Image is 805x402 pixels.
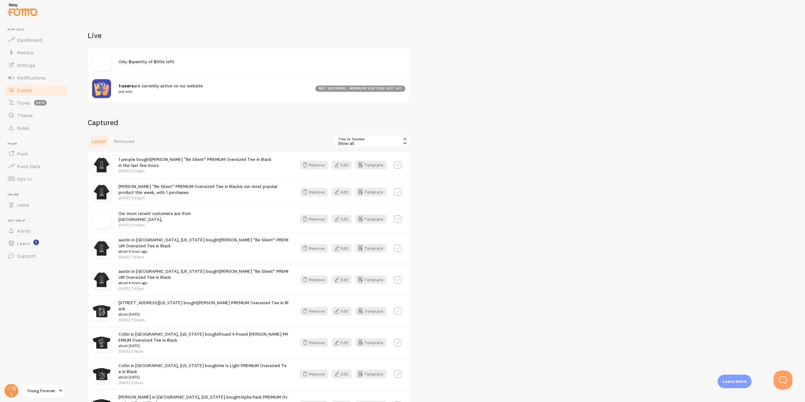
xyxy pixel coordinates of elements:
img: front_e76a37f2-c6a5-4ab3-917a-358875d5e34a_small.png [92,302,111,321]
span: Notifications [17,74,46,81]
a: Learn [4,237,69,250]
small: about 4 hours ago [119,249,289,254]
small: about 4 hours ago [119,280,289,286]
button: Remove [300,215,328,223]
img: no_image.svg [92,52,111,71]
a: Edit [332,275,355,284]
a: Edit [332,215,355,223]
a: Flows beta [4,96,69,109]
a: Edit [332,307,355,316]
button: Edit [332,370,352,378]
svg: <p>Watch New Feature Tutorials!</p> [33,240,39,245]
h2: Captured [88,118,410,127]
span: are currently active on our website [119,83,308,95]
span: Latest [92,138,106,144]
a: Template [355,370,386,378]
button: Edit [332,275,352,284]
a: Young Forever [23,383,65,398]
p: [DATE] 7:56pm [119,317,289,322]
a: [PERSON_NAME] “Be Silent” PREMIUM Oversized Tee in Black [119,237,288,249]
span: Rules [17,125,30,131]
button: Remove [300,161,328,169]
span: Learn [17,240,30,246]
button: Edit [332,215,352,223]
img: Hamau-mockups-2_69e038b3-1a8d-4797-970f-705bfb9e9771_small.png [92,183,111,201]
p: [DATE] 7:43pm [119,254,289,260]
span: Only $quantity of $title left! [119,59,175,64]
span: Get Help [8,219,69,223]
div: not showing - minimum visitors not hit [315,85,405,92]
a: Edit [332,370,355,378]
a: Template [355,215,386,223]
a: [PERSON_NAME] “Be Silent” PREMIUM Oversized Tee in Black [119,184,240,189]
img: mockupfront_small.png [92,333,111,352]
span: Push [8,142,69,146]
span: Collin in [GEOGRAPHIC_DATA], [US_STATE] bought [119,331,289,349]
p: [DATE] 2:14pm [119,380,289,385]
button: Edit [332,188,352,196]
span: Pop-ups [8,28,69,32]
span: austin in [GEOGRAPHIC_DATA], [US_STATE] bought [119,268,289,286]
button: Template [355,244,386,253]
a: Theme [4,109,69,122]
a: [PERSON_NAME] “Be Silent” PREMIUM Oversized Tee in Black [119,268,288,280]
button: Template [355,275,386,284]
span: austin in [GEOGRAPHIC_DATA], [US_STATE] bought [119,237,289,255]
span: Support [17,253,36,259]
a: Metrics [4,46,69,59]
span: Opt-In [17,176,32,182]
span: Metrics [17,49,33,56]
a: Dashboard [4,34,69,46]
span: Push Data [17,163,41,169]
a: Latest [88,135,110,147]
span: is our most popular product this week, with 1 purchases [119,184,278,195]
span: 1 people bought in the last few hours [119,157,271,168]
span: Inline [8,193,69,197]
a: Push Data [4,160,69,173]
p: Learn more [723,378,747,384]
small: about [DATE] [119,343,289,349]
strong: 1 users [119,83,134,89]
button: Template [355,338,386,347]
h2: Live [88,30,410,40]
img: Hamau-mockups-2_69e038b3-1a8d-4797-970f-705bfb9e9771_small.png [92,270,111,289]
a: [PERSON_NAME] “Be Silent” PREMIUM Oversized Tee in Black [150,157,271,162]
a: Edit [332,244,355,253]
img: Hamau-mockups-2_69e038b3-1a8d-4797-970f-705bfb9e9771_small.png [92,239,111,258]
span: Flows [17,100,30,106]
button: Remove [300,307,328,316]
a: Removed [110,135,138,147]
span: Settings [17,62,35,68]
img: Hamau-mockups-2_69e038b3-1a8d-4797-970f-705bfb9e9771_small.png [92,156,111,174]
a: Edit [332,188,355,196]
span: Events [17,87,32,93]
img: fomo-relay-logo-orange.svg [7,2,38,18]
a: Edit [332,161,355,169]
small: just now [119,89,308,94]
button: Template [355,188,386,196]
button: Remove [300,188,328,196]
img: John812_small.png [92,365,111,383]
button: Edit [332,307,352,316]
a: Opt-In [4,173,69,185]
a: He is Light PREMIUM Oversized Tee in Black [119,363,286,374]
button: Edit [332,338,352,347]
span: Removed [114,138,134,144]
span: Push [17,151,28,157]
button: Remove [300,338,328,347]
a: Template [355,161,386,169]
a: Template [355,307,386,316]
span: Young Forever [27,387,57,394]
a: Edit [332,338,355,347]
p: [DATE] 7:43pm [119,286,289,291]
p: [DATE] 11:23pm [119,195,278,201]
a: Events [4,84,69,96]
a: Push [4,147,69,160]
iframe: Help Scout Beacon - Open [774,371,792,389]
button: Edit [332,244,352,253]
a: Rules [4,122,69,134]
a: Pound 4 Pound [PERSON_NAME] PREMIUM Oversized Tee in Black [119,331,288,343]
img: no_image.svg [92,210,111,229]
